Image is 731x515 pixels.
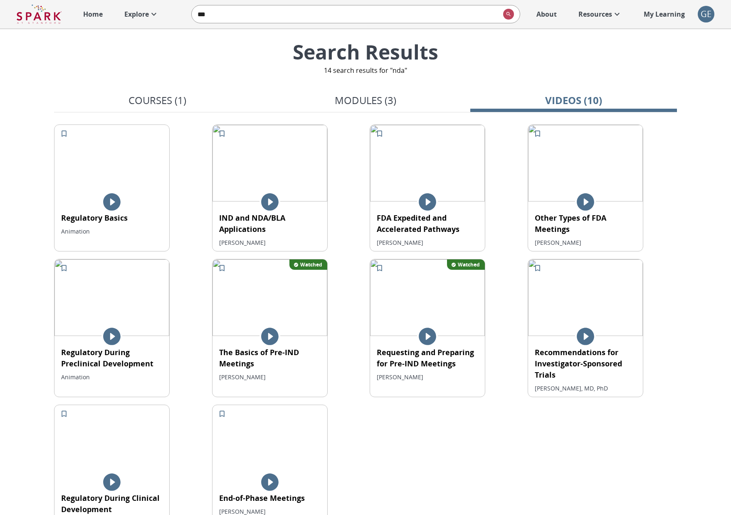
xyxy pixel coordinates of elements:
p: Other Types of FDA Meetings [535,212,636,235]
img: Logo of SPARK at Stanford [17,4,62,24]
p: [PERSON_NAME] [219,373,321,381]
svg: Add to My Learning [218,129,226,138]
svg: Add to My Learning [60,410,68,418]
p: Home [83,9,103,19]
a: Resources [574,5,626,23]
p: FDA Expedited and Accelerated Pathways [377,212,478,235]
p: Videos (10) [545,93,602,108]
svg: Add to My Learning [375,264,384,272]
p: [PERSON_NAME] [535,238,636,247]
p: [PERSON_NAME], MD, PhD [535,384,636,393]
p: Requesting and Preparing for Pre-IND Meetings [377,347,478,369]
a: About [532,5,561,23]
p: About [536,9,557,19]
p: Animation [61,227,163,236]
p: Courses (1) [128,93,186,108]
a: Explore [120,5,163,23]
p: Explore [124,9,149,19]
svg: Add to My Learning [60,264,68,272]
p: End-of-Phase Meetings [219,493,321,504]
p: Resources [578,9,612,19]
svg: Add to My Learning [533,129,542,138]
p: IND and NDA/BLA Applications [219,212,321,235]
p: Search Results [163,38,568,65]
a: Home [79,5,107,23]
svg: Add to My Learning [218,410,226,418]
p: My Learning [644,9,685,19]
p: [PERSON_NAME] [219,238,321,247]
svg: Add to My Learning [375,129,384,138]
p: Regulatory During Clinical Development [61,493,163,515]
p: Recommendations for Investigator-Sponsored Trials [535,347,636,381]
div: GE [698,6,714,22]
a: My Learning [640,5,689,23]
p: Watched [458,261,480,268]
p: Regulatory During Preclinical Development [61,347,163,369]
svg: Add to My Learning [218,264,226,272]
svg: Add to My Learning [533,264,542,272]
p: 14 search results for "nda" [324,65,407,75]
p: Animation [61,373,163,381]
p: Regulatory Basics [61,212,163,224]
p: The Basics of Pre-IND Meetings [219,347,321,369]
p: [PERSON_NAME] [377,238,478,247]
p: [PERSON_NAME] [377,373,478,381]
button: account of current user [698,6,714,22]
p: Watched [300,261,322,268]
p: Modules (3) [335,93,396,108]
svg: Add to My Learning [60,129,68,138]
button: search [500,5,514,23]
